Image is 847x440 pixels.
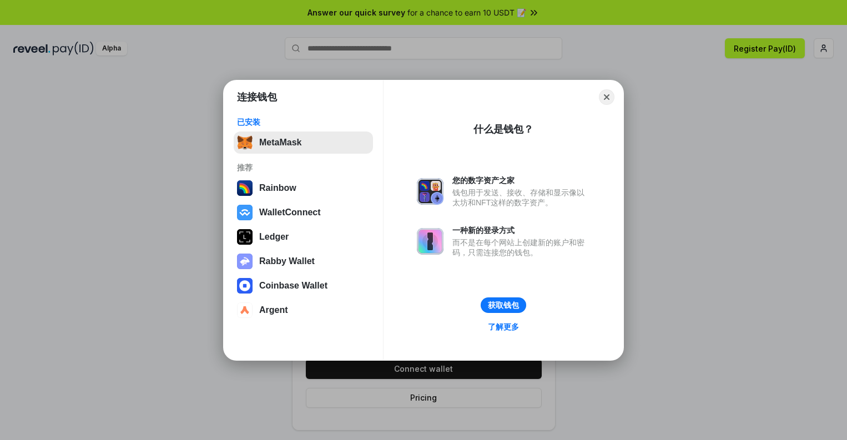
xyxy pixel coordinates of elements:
button: Close [599,89,614,105]
button: MetaMask [234,132,373,154]
div: MetaMask [259,138,301,148]
div: 了解更多 [488,322,519,332]
div: 获取钱包 [488,300,519,310]
div: 推荐 [237,163,370,173]
div: 一种新的登录方式 [452,225,590,235]
img: svg+xml,%3Csvg%20xmlns%3D%22http%3A%2F%2Fwww.w3.org%2F2000%2Fsvg%22%20width%3D%2228%22%20height%3... [237,229,253,245]
div: Rainbow [259,183,296,193]
img: svg+xml,%3Csvg%20xmlns%3D%22http%3A%2F%2Fwww.w3.org%2F2000%2Fsvg%22%20fill%3D%22none%22%20viewBox... [417,178,443,205]
div: Coinbase Wallet [259,281,327,291]
a: 了解更多 [481,320,526,334]
button: Rabby Wallet [234,250,373,272]
div: Argent [259,305,288,315]
div: 而不是在每个网站上创建新的账户和密码，只需连接您的钱包。 [452,237,590,257]
img: svg+xml,%3Csvg%20xmlns%3D%22http%3A%2F%2Fwww.w3.org%2F2000%2Fsvg%22%20fill%3D%22none%22%20viewBox... [417,228,443,255]
h1: 连接钱包 [237,90,277,104]
img: svg+xml,%3Csvg%20width%3D%2228%22%20height%3D%2228%22%20viewBox%3D%220%200%2028%2028%22%20fill%3D... [237,278,253,294]
button: 获取钱包 [481,297,526,313]
img: svg+xml,%3Csvg%20width%3D%2228%22%20height%3D%2228%22%20viewBox%3D%220%200%2028%2028%22%20fill%3D... [237,302,253,318]
img: svg+xml,%3Csvg%20width%3D%22120%22%20height%3D%22120%22%20viewBox%3D%220%200%20120%20120%22%20fil... [237,180,253,196]
button: Ledger [234,226,373,248]
img: svg+xml,%3Csvg%20width%3D%2228%22%20height%3D%2228%22%20viewBox%3D%220%200%2028%2028%22%20fill%3D... [237,205,253,220]
button: Coinbase Wallet [234,275,373,297]
button: Argent [234,299,373,321]
div: WalletConnect [259,208,321,218]
div: 您的数字资产之家 [452,175,590,185]
div: Ledger [259,232,289,242]
img: svg+xml,%3Csvg%20fill%3D%22none%22%20height%3D%2233%22%20viewBox%3D%220%200%2035%2033%22%20width%... [237,135,253,150]
div: Rabby Wallet [259,256,315,266]
button: Rainbow [234,177,373,199]
div: 什么是钱包？ [473,123,533,136]
button: WalletConnect [234,201,373,224]
div: 钱包用于发送、接收、存储和显示像以太坊和NFT这样的数字资产。 [452,188,590,208]
img: svg+xml,%3Csvg%20xmlns%3D%22http%3A%2F%2Fwww.w3.org%2F2000%2Fsvg%22%20fill%3D%22none%22%20viewBox... [237,254,253,269]
div: 已安装 [237,117,370,127]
